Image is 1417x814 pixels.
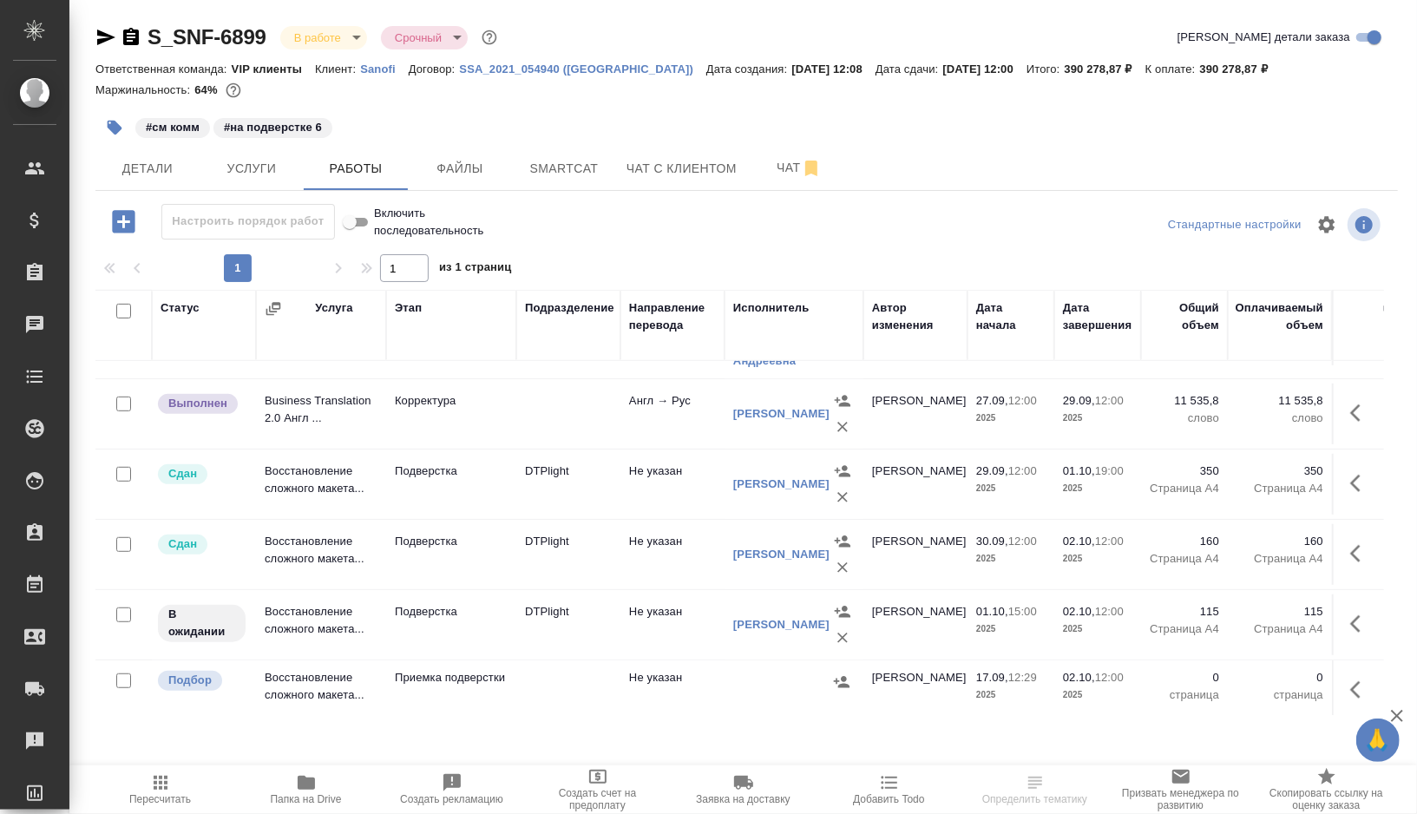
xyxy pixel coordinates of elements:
button: Скопировать ссылку на оценку заказа [1254,765,1400,814]
span: Файлы [418,158,502,180]
td: Восстановление сложного макета... [256,660,386,721]
p: 160 [1237,533,1323,550]
p: 01.10, [976,605,1008,618]
td: Не указан [620,660,725,721]
p: Сдан [168,465,197,482]
button: Добавить работу [100,204,148,240]
p: 02.10, [1063,605,1095,618]
div: Менеджер проверил работу исполнителя, передает ее на следующий этап [156,463,247,486]
p: 11 535,8 [1150,392,1219,410]
button: 116670.66 RUB; [222,79,245,102]
button: Срочный [390,30,447,45]
div: Направление перевода [629,299,716,334]
p: Страница А4 [1150,620,1219,638]
button: Назначить [830,599,856,625]
p: 64% [194,83,221,96]
button: 🙏 [1356,719,1400,762]
p: SSA_2021_054940 ([GEOGRAPHIC_DATA]) [459,62,706,75]
span: Определить тематику [982,793,1087,805]
div: Этап [395,299,422,317]
p: 12:00 [1095,535,1124,548]
p: Подверстка [395,463,508,480]
button: В работе [289,30,346,45]
td: [PERSON_NAME] [863,384,968,444]
p: Корректура [395,392,508,410]
span: Посмотреть информацию [1348,208,1384,241]
p: 2025 [976,686,1046,704]
p: [DATE] 12:08 [791,62,876,75]
a: Sanofi [360,61,409,75]
button: Удалить [830,414,856,440]
p: 01.10, [1063,464,1095,477]
td: Англ → Рус [620,384,725,444]
button: Папка на Drive [233,765,379,814]
p: Подверстка [395,603,508,620]
p: 390 278,87 ₽ [1065,62,1145,75]
td: [PERSON_NAME] [863,454,968,515]
p: 115 [1237,603,1323,620]
div: Дата завершения [1063,299,1132,334]
div: Подразделение [525,299,614,317]
button: Определить тематику [962,765,1108,814]
button: Удалить [830,484,856,510]
a: SSA_2021_054940 ([GEOGRAPHIC_DATA]) [459,61,706,75]
p: 350 [1150,463,1219,480]
p: 0 [1237,669,1323,686]
button: Сгруппировать [265,300,282,318]
div: Менеджер проверил работу исполнителя, передает ее на следующий этап [156,533,247,556]
span: из 1 страниц [439,257,512,282]
span: Детали [106,158,189,180]
a: [PERSON_NAME] [733,548,830,561]
button: Здесь прячутся важные кнопки [1340,392,1381,434]
a: [PERSON_NAME] [733,618,830,631]
svg: Отписаться [801,158,822,179]
div: Автор изменения [872,299,959,334]
span: 🙏 [1363,722,1393,758]
p: Sanofi [360,62,409,75]
div: В работе [280,26,367,49]
button: Добавить тэг [95,108,134,147]
div: Общий объем [1150,299,1219,334]
button: Назначить [830,458,856,484]
p: Маржинальность: [95,83,194,96]
button: Создать счет на предоплату [525,765,671,814]
button: Здесь прячутся важные кнопки [1340,603,1381,645]
p: Договор: [409,62,460,75]
span: Создать рекламацию [400,793,503,805]
td: Business Translation 2.0 Англ ... [256,384,386,444]
span: Заявка на доставку [696,793,790,805]
a: S_SNF-6899 [148,25,266,49]
td: DTPlight [516,524,620,585]
p: 12:29 [1008,671,1037,684]
span: Настроить таблицу [1306,204,1348,246]
td: Не указан [620,454,725,515]
p: Сдан [168,535,197,553]
p: 29.09, [976,464,1008,477]
div: Оплачиваемый объем [1236,299,1323,334]
p: #см комм [146,119,200,136]
p: Подверстка [395,533,508,550]
div: Можно подбирать исполнителей [156,669,247,693]
p: Страница А4 [1237,620,1323,638]
td: Восстановление сложного макета... [256,524,386,585]
p: 115 [1150,603,1219,620]
p: Подбор [168,672,212,689]
td: [PERSON_NAME] [863,594,968,655]
span: Работы [314,158,397,180]
a: [PERSON_NAME] [733,477,830,490]
p: страница [1237,686,1323,704]
button: Удалить [830,555,856,581]
div: Статус [161,299,200,317]
div: В работе [381,26,468,49]
button: Добавить Todo [817,765,962,814]
p: 29.09, [1063,394,1095,407]
p: Страница А4 [1237,550,1323,568]
span: Услуги [210,158,293,180]
td: DTPlight [516,594,620,655]
td: DTPlight [516,454,620,515]
span: Smartcat [522,158,606,180]
button: Здесь прячутся важные кнопки [1340,669,1381,711]
button: Назначить [830,528,856,555]
span: Призвать менеджера по развитию [1119,787,1243,811]
p: Страница А4 [1150,550,1219,568]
